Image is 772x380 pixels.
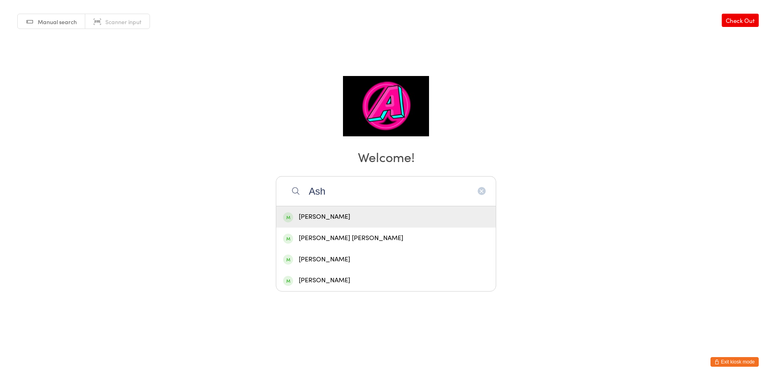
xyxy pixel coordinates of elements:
button: Exit kiosk mode [710,357,759,367]
img: A-Team Jiu Jitsu [343,76,429,136]
div: [PERSON_NAME] [PERSON_NAME] [283,233,489,244]
div: [PERSON_NAME] [283,275,489,286]
h2: Welcome! [8,148,764,166]
input: Search [276,176,496,206]
div: [PERSON_NAME] [283,254,489,265]
span: Scanner input [105,18,142,26]
a: Check Out [722,14,759,27]
span: Manual search [38,18,77,26]
div: [PERSON_NAME] [283,212,489,222]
